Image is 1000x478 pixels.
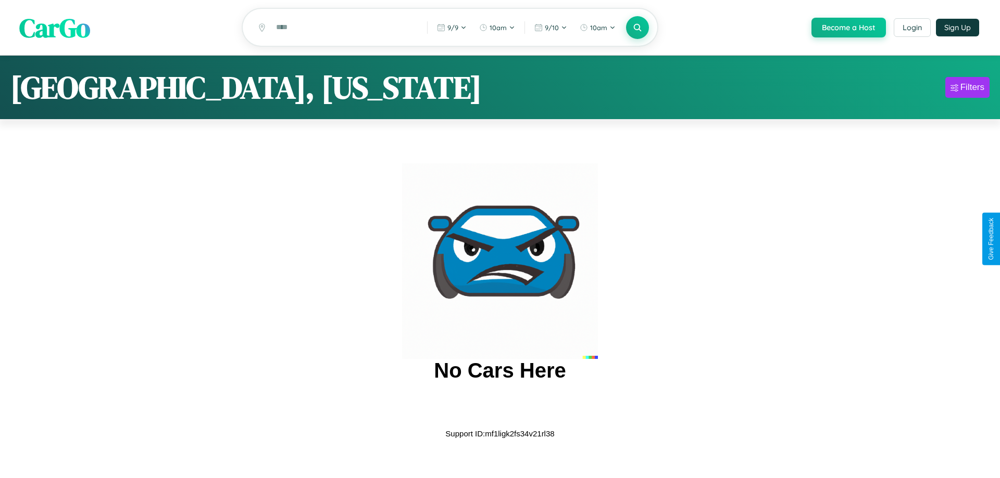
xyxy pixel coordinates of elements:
span: 10am [590,23,607,32]
button: Filters [945,77,990,98]
span: 10am [490,23,507,32]
button: 9/10 [529,19,572,36]
button: Login [894,18,931,37]
span: 9 / 10 [545,23,559,32]
img: car [402,163,598,359]
h1: [GEOGRAPHIC_DATA], [US_STATE] [10,66,482,109]
span: 9 / 9 [447,23,458,32]
div: Give Feedback [988,218,995,260]
button: 9/9 [432,19,472,36]
span: CarGo [19,9,90,45]
button: Sign Up [936,19,979,36]
button: 10am [474,19,520,36]
div: Filters [960,82,984,93]
p: Support ID: mf1ligk2fs34v21rl38 [445,427,554,441]
h2: No Cars Here [434,359,566,382]
button: Become a Host [811,18,886,37]
button: 10am [574,19,621,36]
